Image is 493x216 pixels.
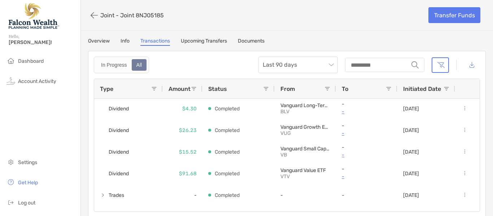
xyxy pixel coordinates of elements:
a: - [342,129,392,138]
span: Status [208,85,227,92]
img: get-help icon [6,178,15,186]
p: Vanguard Long-Term Bond ETF [280,102,330,109]
span: Log out [18,200,35,206]
span: Dividend [109,103,129,115]
a: - [342,150,392,159]
p: VB [280,152,330,158]
p: - [342,144,392,150]
p: Vanguard Small Cap ETF [280,146,330,152]
p: [DATE] [403,149,419,155]
img: household icon [6,56,15,65]
p: - [342,166,392,172]
a: Overview [88,38,110,46]
div: segmented control [94,57,149,73]
img: logout icon [6,198,15,207]
span: From [280,85,295,92]
p: [DATE] [403,171,419,177]
span: To [342,85,348,92]
span: Trades [109,189,124,201]
span: Initiated Date [403,85,441,92]
span: Dividend [109,124,129,136]
a: Transactions [140,38,170,46]
p: $91.68 [179,169,197,178]
span: Amount [169,85,191,92]
p: Vanguard Value ETF [280,167,330,173]
div: All [132,60,146,70]
img: settings icon [6,158,15,166]
div: In Progress [97,60,131,70]
p: - [342,192,392,198]
span: Dividend [109,168,129,180]
p: Joint - Joint 8NJ05185 [100,12,164,19]
a: - [342,107,392,116]
div: - [163,184,202,206]
img: input icon [411,61,419,69]
p: $26.23 [179,126,197,135]
p: Vanguard Growth ETF [280,124,330,130]
a: - [342,172,392,181]
span: Dividend [109,146,129,158]
span: [PERSON_NAME]! [9,39,76,45]
a: Info [121,38,130,46]
p: Completed [215,191,240,200]
a: Documents [238,38,265,46]
p: Completed [215,126,240,135]
button: Clear filters [432,57,449,73]
span: Get Help [18,180,38,186]
span: Account Activity [18,78,56,84]
span: Type [100,85,113,92]
span: Settings [18,159,37,166]
p: - [342,123,392,129]
a: Transfer Funds [428,7,480,23]
p: [DATE] [403,106,419,112]
p: Completed [215,147,240,157]
p: $4.30 [182,104,197,113]
p: $15.52 [179,147,197,157]
p: Completed [215,104,240,113]
p: VUG [280,130,330,136]
p: - [342,101,392,107]
span: Dashboard [18,58,44,64]
span: Last 90 days [263,57,333,73]
p: Completed [215,169,240,178]
p: VTV [280,173,330,180]
img: activity icon [6,76,15,85]
img: Falcon Wealth Planning Logo [9,3,59,29]
p: [DATE] [403,192,419,198]
a: Upcoming Transfers [181,38,227,46]
p: [DATE] [403,127,419,133]
p: - [280,192,330,198]
p: BLV [280,109,330,115]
